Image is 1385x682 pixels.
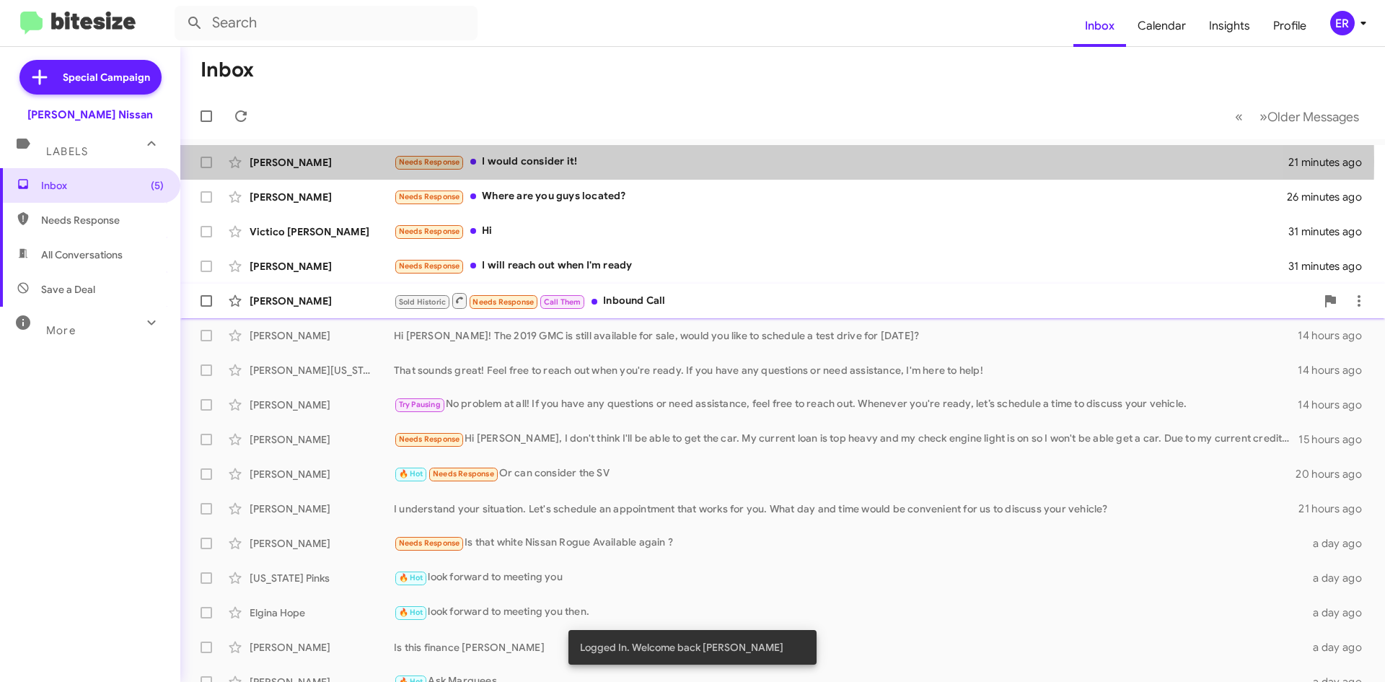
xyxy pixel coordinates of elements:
[41,282,95,297] span: Save a Deal
[250,155,394,170] div: [PERSON_NAME]
[394,223,1288,240] div: Hi
[1262,5,1318,47] a: Profile
[1226,102,1252,131] button: Previous
[399,157,460,167] span: Needs Response
[250,432,394,447] div: [PERSON_NAME]
[394,604,1304,621] div: look forward to meeting you then.
[399,261,460,271] span: Needs Response
[399,297,447,307] span: Sold Historic
[544,297,581,307] span: Call Them
[1304,536,1373,551] div: a day ago
[1288,224,1373,239] div: 31 minutes ago
[250,571,394,585] div: [US_STATE] Pinks
[1330,11,1355,35] div: ER
[1227,102,1368,131] nav: Page navigation example
[250,190,394,204] div: [PERSON_NAME]
[151,178,164,193] span: (5)
[250,363,394,377] div: [PERSON_NAME][US_STATE]
[1288,259,1373,274] div: 31 minutes ago
[1304,571,1373,585] div: a day ago
[250,536,394,551] div: [PERSON_NAME]
[19,60,162,95] a: Special Campaign
[250,640,394,655] div: [PERSON_NAME]
[399,400,441,409] span: Try Pausing
[1251,102,1368,131] button: Next
[1298,398,1373,412] div: 14 hours ago
[201,58,254,82] h1: Inbox
[394,431,1298,447] div: Hi [PERSON_NAME], I don't think I'll be able to get the car. My current loan is top heavy and my ...
[250,606,394,620] div: Elgina Hope
[399,469,423,478] span: 🔥 Hot
[41,178,164,193] span: Inbox
[1298,432,1373,447] div: 15 hours ago
[46,145,88,158] span: Labels
[1288,155,1373,170] div: 21 minutes ago
[250,259,394,274] div: [PERSON_NAME]
[399,434,460,444] span: Needs Response
[433,469,494,478] span: Needs Response
[1267,109,1359,125] span: Older Messages
[1287,190,1373,204] div: 26 minutes ago
[394,292,1316,310] div: Inbound Call
[1259,108,1267,126] span: »
[41,213,164,227] span: Needs Response
[63,70,150,84] span: Special Campaign
[394,465,1296,482] div: Or can consider the SV
[250,224,394,239] div: Victico [PERSON_NAME]
[1304,606,1373,620] div: a day ago
[250,294,394,308] div: [PERSON_NAME]
[394,154,1288,170] div: I would consider it!
[175,6,478,40] input: Search
[394,535,1304,551] div: Is that white Nissan Rogue Available again ?
[1298,363,1373,377] div: 14 hours ago
[250,398,394,412] div: [PERSON_NAME]
[250,328,394,343] div: [PERSON_NAME]
[1073,5,1126,47] a: Inbox
[394,640,1304,655] div: Is this finance [PERSON_NAME]
[394,396,1298,413] div: No problem at all! If you have any questions or need assistance, feel free to reach out. Whenever...
[394,328,1298,343] div: Hi [PERSON_NAME]! The 2019 GMC is still available for sale, would you like to schedule a test dri...
[399,573,423,582] span: 🔥 Hot
[1298,502,1373,516] div: 21 hours ago
[394,258,1288,274] div: I will reach out when I'm ready
[1318,11,1369,35] button: ER
[394,188,1287,205] div: Where are you guys located?
[399,608,423,617] span: 🔥 Hot
[394,363,1298,377] div: That sounds great! Feel free to reach out when you're ready. If you have any questions or need as...
[472,297,534,307] span: Needs Response
[394,502,1298,516] div: I understand your situation. Let's schedule an appointment that works for you. What day and time ...
[394,569,1304,586] div: look forward to meeting you
[1298,328,1373,343] div: 14 hours ago
[1126,5,1197,47] a: Calendar
[1296,467,1373,481] div: 20 hours ago
[399,538,460,548] span: Needs Response
[399,227,460,236] span: Needs Response
[46,324,76,337] span: More
[1197,5,1262,47] a: Insights
[580,640,783,655] span: Logged In. Welcome back [PERSON_NAME]
[1304,640,1373,655] div: a day ago
[399,192,460,201] span: Needs Response
[250,502,394,516] div: [PERSON_NAME]
[250,467,394,481] div: [PERSON_NAME]
[1235,108,1243,126] span: «
[41,248,123,262] span: All Conversations
[27,108,153,122] div: [PERSON_NAME] Nissan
